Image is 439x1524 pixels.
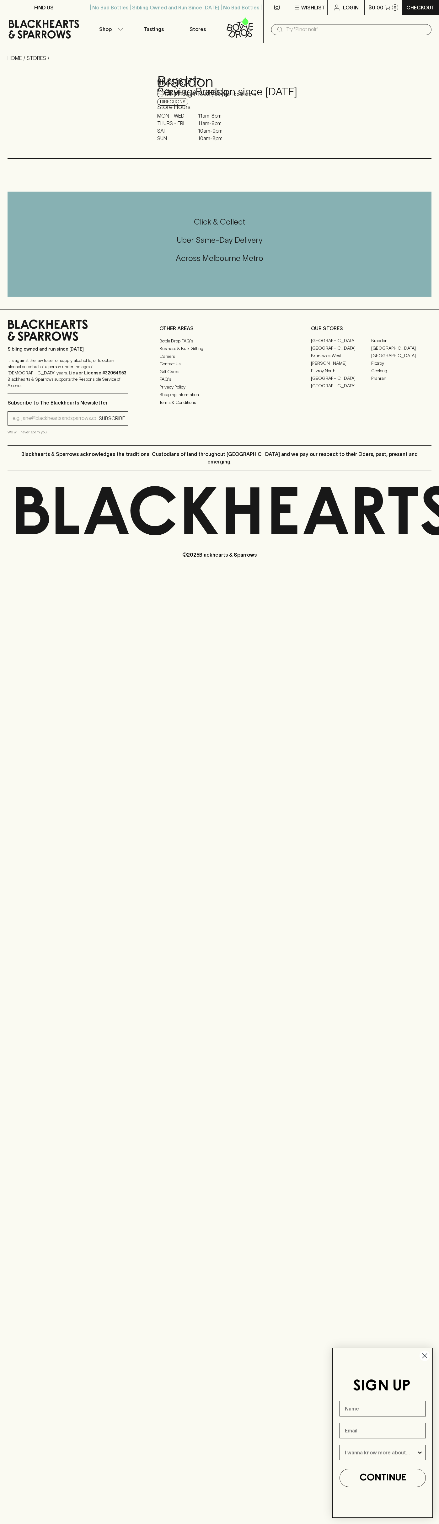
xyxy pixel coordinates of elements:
[132,15,176,43] a: Tastings
[8,192,431,297] div: Call to action block
[12,450,427,465] p: Blackhearts & Sparrows acknowledges the traditional Custodians of land throughout [GEOGRAPHIC_DAT...
[69,370,126,375] strong: Liquor License #32064953
[371,360,431,367] a: Fitzroy
[368,4,383,11] p: $0.00
[406,4,435,11] p: Checkout
[8,399,128,406] p: Subscribe to The Blackhearts Newsletter
[353,1379,410,1394] span: SIGN UP
[311,325,431,332] p: OUR STORES
[417,1445,423,1460] button: Show Options
[371,352,431,360] a: [GEOGRAPHIC_DATA]
[340,1423,426,1438] input: Email
[159,360,280,368] a: Contact Us
[159,399,280,406] a: Terms & Conditions
[311,367,371,375] a: Fitzroy North
[311,345,371,352] a: [GEOGRAPHIC_DATA]
[311,337,371,345] a: [GEOGRAPHIC_DATA]
[27,55,46,61] a: STORES
[343,4,359,11] p: Login
[8,55,22,61] a: HOME
[371,375,431,382] a: Prahran
[301,4,325,11] p: Wishlist
[96,412,128,425] button: SUBSCRIBE
[311,382,371,390] a: [GEOGRAPHIC_DATA]
[144,25,164,33] p: Tastings
[345,1445,417,1460] input: I wanna know more about...
[159,368,280,375] a: Gift Cards
[8,429,128,435] p: We will never spam you
[159,376,280,383] a: FAQ's
[286,24,426,34] input: Try "Pinot noir"
[8,357,128,389] p: It is against the law to sell or supply alcohol to, or to obtain alcohol on behalf of a person un...
[190,25,206,33] p: Stores
[159,352,280,360] a: Careers
[371,337,431,345] a: Braddon
[8,217,431,227] h5: Click & Collect
[159,325,280,332] p: OTHER AREAS
[326,1341,439,1524] div: FLYOUT Form
[88,15,132,43] button: Shop
[371,345,431,352] a: [GEOGRAPHIC_DATA]
[13,413,96,423] input: e.g. jane@blackheartsandsparrows.com.au
[311,352,371,360] a: Brunswick West
[34,4,54,11] p: FIND US
[340,1469,426,1487] button: CONTINUE
[159,383,280,391] a: Privacy Policy
[311,360,371,367] a: [PERSON_NAME]
[8,235,431,245] h5: Uber Same-Day Delivery
[394,6,396,9] p: 0
[99,415,125,422] p: SUBSCRIBE
[311,375,371,382] a: [GEOGRAPHIC_DATA]
[8,346,128,352] p: Sibling owned and run since [DATE]
[176,15,220,43] a: Stores
[340,1401,426,1416] input: Name
[159,337,280,345] a: Bottle Drop FAQ's
[99,25,112,33] p: Shop
[159,345,280,352] a: Business & Bulk Gifting
[8,253,431,263] h5: Across Melbourne Metro
[419,1350,430,1361] button: Close dialog
[371,367,431,375] a: Geelong
[159,391,280,399] a: Shipping Information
